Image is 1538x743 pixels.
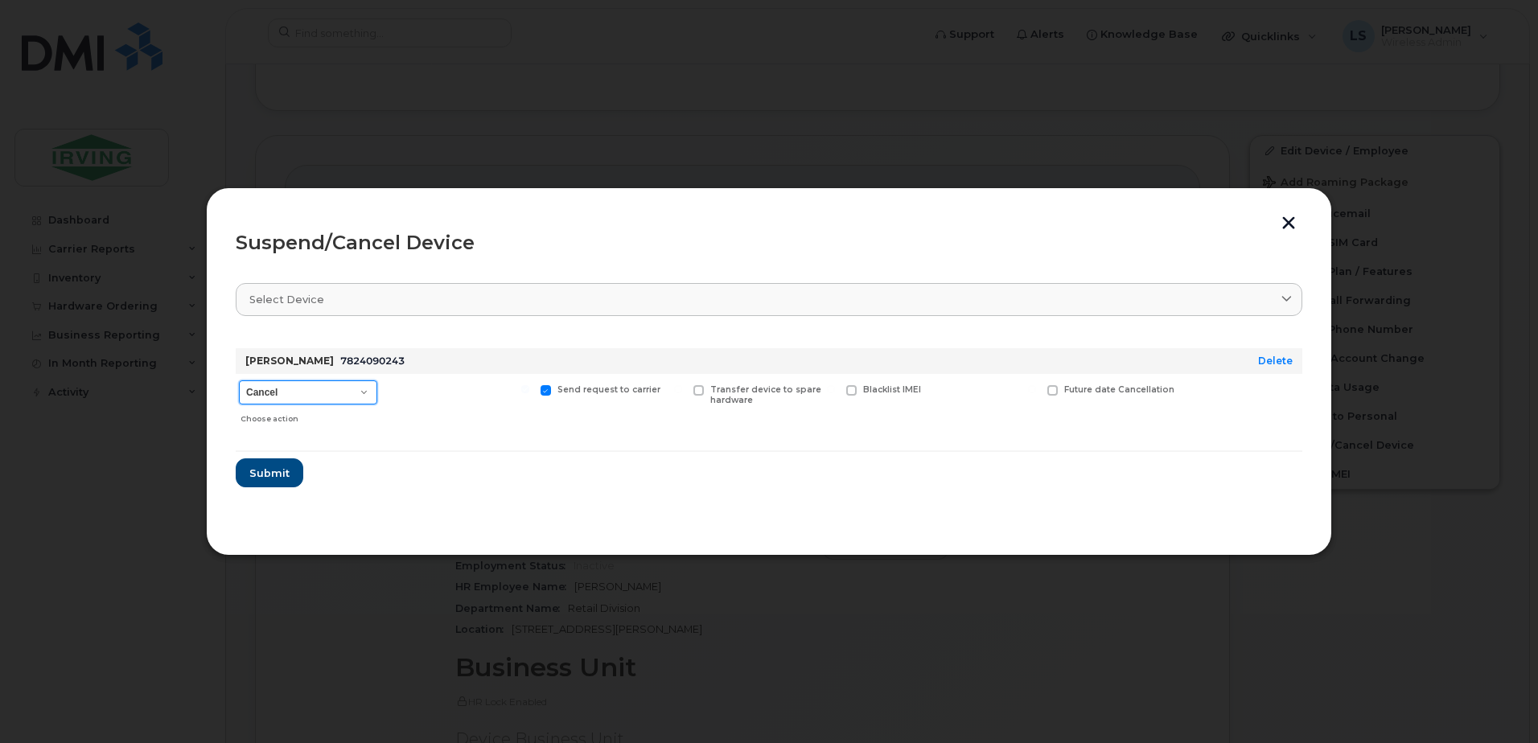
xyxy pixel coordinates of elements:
[521,385,529,393] input: Send request to carrier
[236,233,1302,252] div: Suspend/Cancel Device
[249,466,290,481] span: Submit
[863,384,921,395] span: Blacklist IMEI
[245,355,334,367] strong: [PERSON_NAME]
[340,355,405,367] span: 7824090243
[710,384,821,405] span: Transfer device to spare hardware
[1064,384,1174,395] span: Future date Cancellation
[241,406,377,425] div: Choose action
[557,384,660,395] span: Send request to carrier
[1028,385,1036,393] input: Future date Cancellation
[236,458,303,487] button: Submit
[674,385,682,393] input: Transfer device to spare hardware
[236,283,1302,316] a: Select device
[249,292,324,307] span: Select device
[827,385,835,393] input: Blacklist IMEI
[1258,355,1293,367] a: Delete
